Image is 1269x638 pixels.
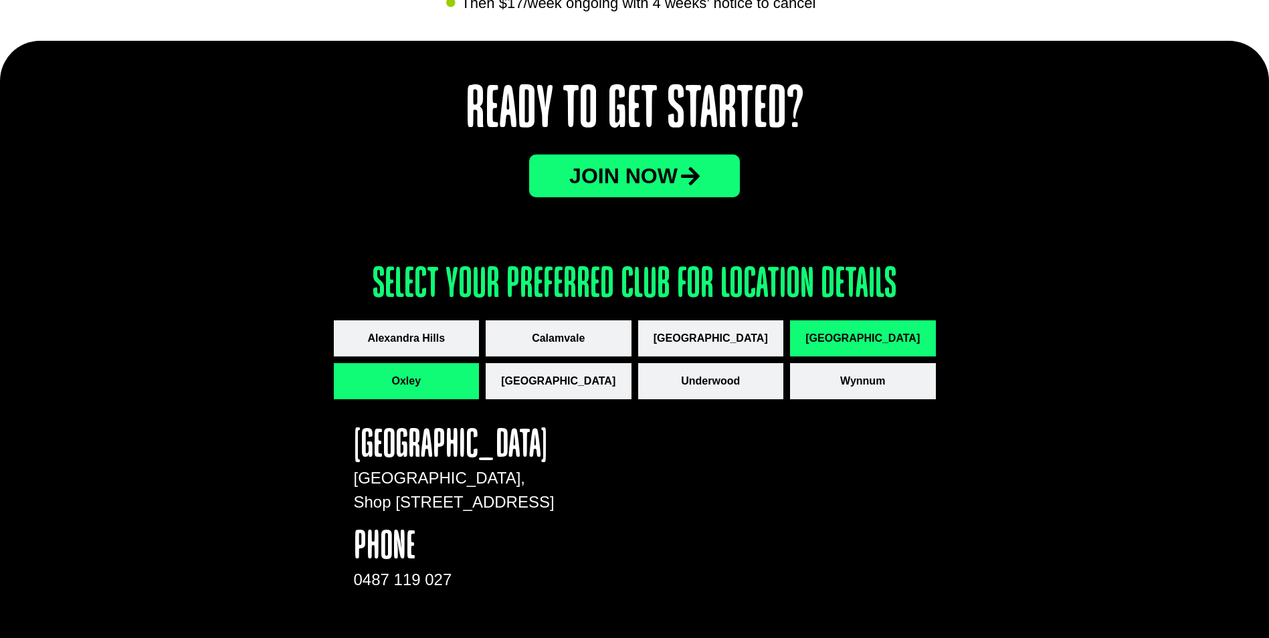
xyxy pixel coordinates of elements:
span: Underwood [681,373,740,389]
span: [GEOGRAPHIC_DATA] [654,330,768,346]
iframe: apbct__label_id__gravity_form [592,426,916,627]
span: Calamvale [532,330,585,346]
h2: Ready to Get Started? [334,81,936,141]
span: JOin now [569,165,678,187]
span: Wynnum [840,373,885,389]
span: Alexandra Hills [367,330,445,346]
span: [GEOGRAPHIC_DATA] [805,330,920,346]
span: [GEOGRAPHIC_DATA] [501,373,615,389]
h4: phone [354,528,565,568]
div: [GEOGRAPHIC_DATA], Shop [STREET_ADDRESS] [354,466,565,528]
h4: [GEOGRAPHIC_DATA] [354,426,565,466]
a: JOin now [529,154,740,197]
div: 0487 119 027 [354,568,565,592]
h3: Select your preferred club for location details [334,264,936,307]
span: Oxley [391,373,421,389]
